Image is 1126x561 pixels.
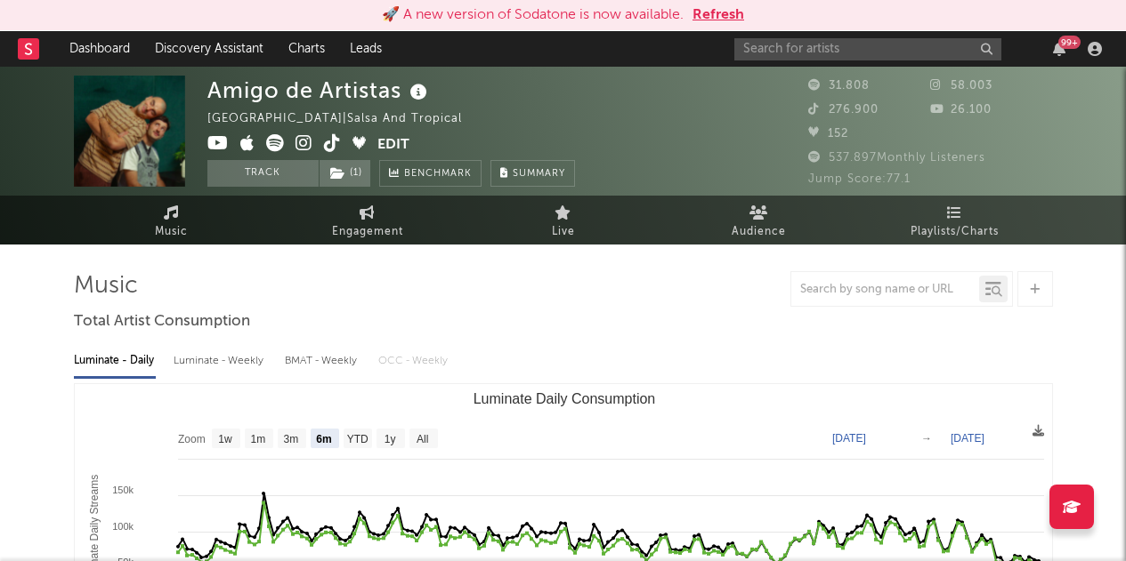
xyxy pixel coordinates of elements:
[382,4,684,26] div: 🚀 A new version of Sodatone is now available.
[808,80,870,92] span: 31.808
[921,432,932,445] text: →
[112,485,134,495] text: 150k
[74,311,250,333] span: Total Artist Consumption
[832,432,866,445] text: [DATE]
[207,76,432,105] div: Amigo de Artistas
[207,108,482,130] div: [GEOGRAPHIC_DATA] | Salsa and Tropical
[379,160,482,187] a: Benchmark
[693,4,744,26] button: Refresh
[808,104,879,116] span: 276.900
[808,173,911,185] span: Jump Score: 77.1
[490,160,575,187] button: Summary
[283,433,298,445] text: 3m
[218,433,232,445] text: 1w
[276,31,337,67] a: Charts
[207,160,319,187] button: Track
[473,391,655,406] text: Luminate Daily Consumption
[320,160,370,187] button: (1)
[174,346,267,376] div: Luminate - Weekly
[930,104,992,116] span: 26.100
[857,196,1053,244] a: Playlists/Charts
[911,221,999,243] span: Playlists/Charts
[808,152,985,164] span: 537.897 Monthly Listeners
[155,221,188,243] span: Music
[552,221,575,243] span: Live
[513,169,565,179] span: Summary
[74,196,270,244] a: Music
[316,433,331,445] text: 6m
[384,433,395,445] text: 1y
[57,31,142,67] a: Dashboard
[791,283,979,297] input: Search by song name or URL
[346,433,368,445] text: YTD
[377,134,409,156] button: Edit
[930,80,992,92] span: 58.003
[332,221,403,243] span: Engagement
[466,196,661,244] a: Live
[734,38,1001,60] input: Search for artists
[178,433,206,445] text: Zoom
[270,196,466,244] a: Engagement
[951,432,984,445] text: [DATE]
[404,164,472,185] span: Benchmark
[285,346,360,376] div: BMAT - Weekly
[1058,36,1081,49] div: 99 +
[337,31,394,67] a: Leads
[1053,42,1065,56] button: 99+
[417,433,428,445] text: All
[319,160,371,187] span: ( 1 )
[74,346,156,376] div: Luminate - Daily
[250,433,265,445] text: 1m
[732,221,786,243] span: Audience
[112,521,134,532] text: 100k
[808,128,848,140] span: 152
[142,31,276,67] a: Discovery Assistant
[661,196,857,244] a: Audience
